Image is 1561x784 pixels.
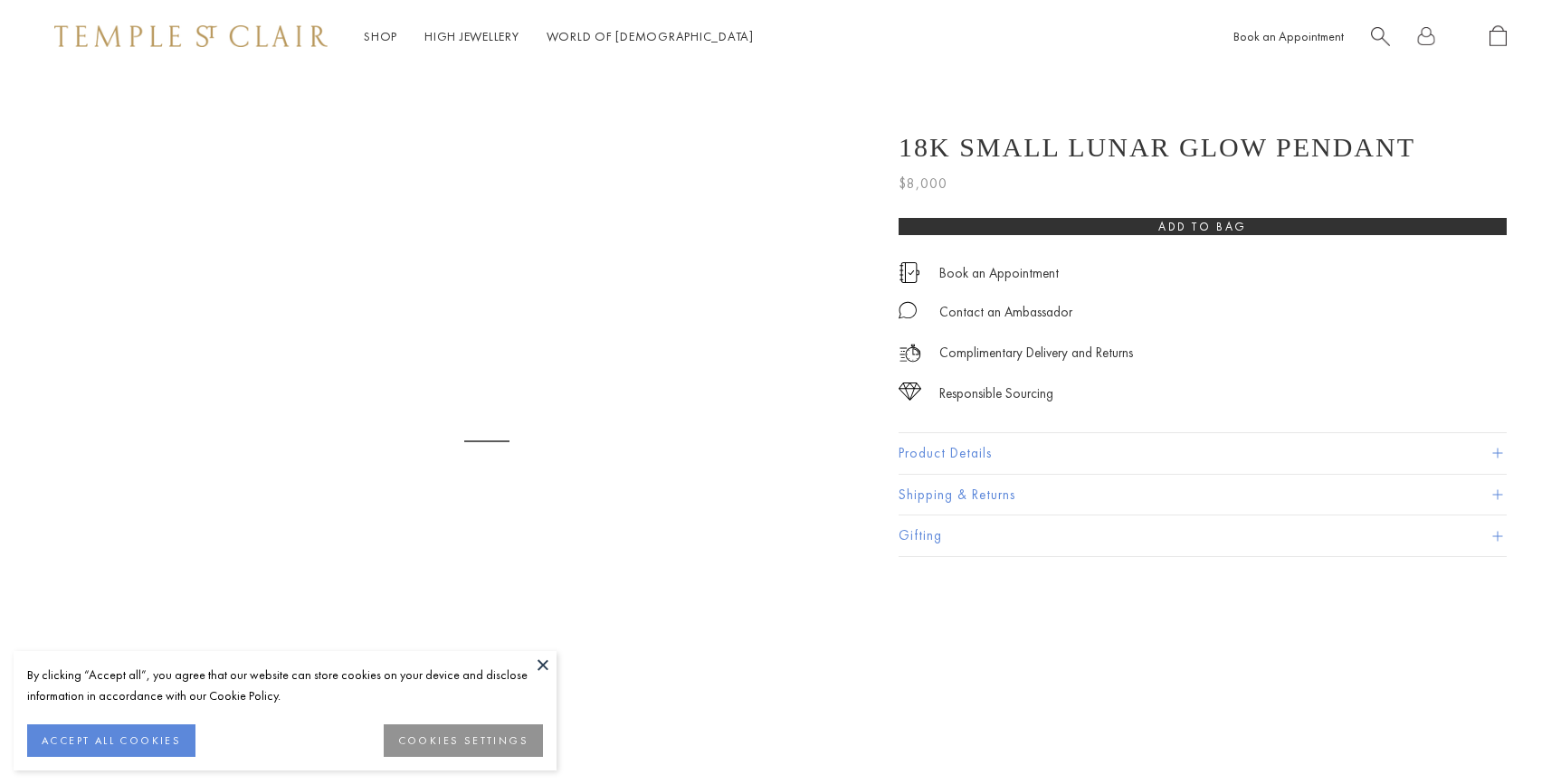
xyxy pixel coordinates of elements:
a: Search [1371,25,1390,48]
h1: 18K Small Lunar Glow Pendant [899,132,1415,163]
span: Add to bag [1158,219,1247,234]
img: icon_appointment.svg [899,262,920,283]
button: Shipping & Returns [899,475,1507,515]
span: $8,000 [899,172,947,195]
a: Book an Appointment [1233,28,1344,44]
nav: Main navigation [364,25,754,48]
img: MessageIcon-01_2.svg [899,301,917,319]
img: icon_sourcing.svg [899,383,921,401]
a: High JewelleryHigh Jewellery [424,28,519,44]
iframe: Gorgias live chat messenger [1471,699,1543,766]
a: ShopShop [364,28,397,44]
button: Gifting [899,515,1507,556]
a: World of [DEMOGRAPHIC_DATA]World of [DEMOGRAPHIC_DATA] [547,28,754,44]
button: Product Details [899,433,1507,474]
div: Responsible Sourcing [939,383,1053,405]
button: Add to bag [899,218,1507,235]
button: COOKIES SETTINGS [384,724,543,757]
button: ACCEPT ALL COOKIES [27,724,195,757]
a: Open Shopping Bag [1490,25,1507,48]
img: Temple St. Clair [54,25,328,47]
a: Book an Appointment [939,263,1059,283]
div: By clicking “Accept all”, you agree that our website can store cookies on your device and disclos... [27,665,543,706]
p: Complimentary Delivery and Returns [939,342,1133,364]
img: icon_delivery.svg [899,342,921,364]
div: Contact an Ambassador [939,301,1072,324]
